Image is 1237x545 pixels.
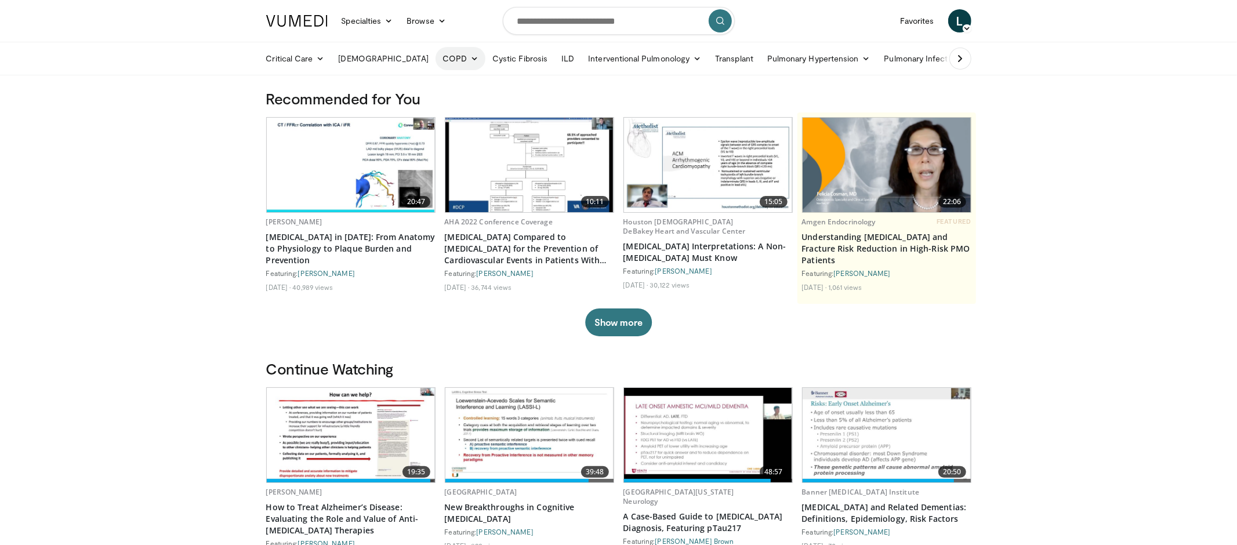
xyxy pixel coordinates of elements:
[477,269,534,277] a: [PERSON_NAME]
[623,511,793,534] a: A Case-Based Guide to [MEDICAL_DATA] Diagnosis, Featuring pTau217
[624,388,792,482] a: 48:57
[267,388,435,482] a: 19:35
[402,466,430,478] span: 19:35
[760,47,877,70] a: Pulmonary Hypertension
[445,527,614,536] div: Featuring:
[267,388,435,482] img: 8d0105db-c663-47fa-9db2-ccfa5629ad3d.620x360_q85_upscale.jpg
[802,217,876,227] a: Amgen Endocrinology
[802,502,971,525] a: [MEDICAL_DATA] and Related Dementias: Definitions, Epidemiology, Risk Factors
[655,537,734,545] a: [PERSON_NAME] Brown
[802,282,827,292] li: [DATE]
[445,118,614,212] a: 10:11
[877,47,978,70] a: Pulmonary Infection
[335,9,400,32] a: Specialties
[803,118,971,212] a: 22:06
[445,388,614,482] img: 38a462ce-2c95-4cbf-9881-0174d648630a.620x360_q85_upscale.jpg
[445,231,614,266] a: [MEDICAL_DATA] Compared to [MEDICAL_DATA] for the Prevention of Cardiovascular Events in Patients...
[266,359,971,378] h3: Continue Watching
[581,196,609,208] span: 10:11
[803,388,971,482] a: 20:50
[624,118,792,212] img: 59f69555-d13b-4130-aa79-5b0c1d5eebbb.620x360_q85_upscale.jpg
[937,217,971,226] span: FEATURED
[655,267,712,275] a: [PERSON_NAME]
[436,47,485,70] a: COPD
[266,487,322,497] a: [PERSON_NAME]
[802,268,971,278] div: Featuring:
[267,118,435,212] a: 20:47
[803,118,971,212] img: c9a25db3-4db0-49e1-a46f-17b5c91d58a1.png.620x360_q85_upscale.png
[581,466,609,478] span: 39:48
[585,308,652,336] button: Show more
[802,487,920,497] a: Banner [MEDICAL_DATA] Institute
[266,15,328,27] img: VuMedi Logo
[708,47,760,70] a: Transplant
[802,231,971,266] a: Understanding [MEDICAL_DATA] and Fracture Risk Reduction in High-Risk PMO Patients
[760,196,788,208] span: 15:05
[624,118,792,212] a: 15:05
[445,282,470,292] li: [DATE]
[581,47,708,70] a: Interventional Pulmonology
[445,502,614,525] a: New Breakthroughs in Cognitive [MEDICAL_DATA]
[445,388,614,482] a: 39:48
[267,118,435,212] img: 823da73b-7a00-425d-bb7f-45c8b03b10c3.620x360_q85_upscale.jpg
[938,196,966,208] span: 22:06
[938,466,966,478] span: 20:50
[266,231,436,266] a: [MEDICAL_DATA] in [DATE]: From Anatomy to Physiology to Plaque Burden and Prevention
[266,217,322,227] a: [PERSON_NAME]
[623,217,746,236] a: Houston [DEMOGRAPHIC_DATA] DeBakey Heart and Vascular Center
[650,280,690,289] li: 30,122 views
[623,266,793,275] div: Featuring:
[802,527,971,536] div: Featuring:
[400,9,453,32] a: Browse
[445,487,517,497] a: [GEOGRAPHIC_DATA]
[445,268,614,278] div: Featuring:
[803,388,971,482] img: 57663f67-91dd-40a2-830d-9f368f9bb70b.620x360_q85_upscale.jpg
[485,47,554,70] a: Cystic Fibrosis
[259,47,332,70] a: Critical Care
[828,282,862,292] li: 1,061 views
[266,502,436,536] a: How to Treat Alzheimer’s Disease: Evaluating the Role and Value of Anti-[MEDICAL_DATA] Therapies
[266,282,291,292] li: [DATE]
[332,47,436,70] a: [DEMOGRAPHIC_DATA]
[477,528,534,536] a: [PERSON_NAME]
[445,118,614,212] img: 7c0f9b53-1609-4588-8498-7cac8464d722.620x360_q85_upscale.jpg
[834,269,891,277] a: [PERSON_NAME]
[623,241,793,264] a: [MEDICAL_DATA] Interpretations: A Non-[MEDICAL_DATA] Must Know
[623,280,648,289] li: [DATE]
[948,9,971,32] a: L
[554,47,581,70] a: ILD
[402,196,430,208] span: 20:47
[445,217,553,227] a: AHA 2022 Conference Coverage
[503,7,735,35] input: Search topics, interventions
[623,487,734,506] a: [GEOGRAPHIC_DATA][US_STATE] Neurology
[292,282,333,292] li: 40,989 views
[760,466,788,478] span: 48:57
[266,268,436,278] div: Featuring:
[298,269,355,277] a: [PERSON_NAME]
[471,282,512,292] li: 36,744 views
[266,89,971,108] h3: Recommended for You
[624,388,792,482] img: a2fd3129-ced3-4357-b050-bd13eb48db09.620x360_q85_upscale.jpg
[893,9,941,32] a: Favorites
[834,528,891,536] a: [PERSON_NAME]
